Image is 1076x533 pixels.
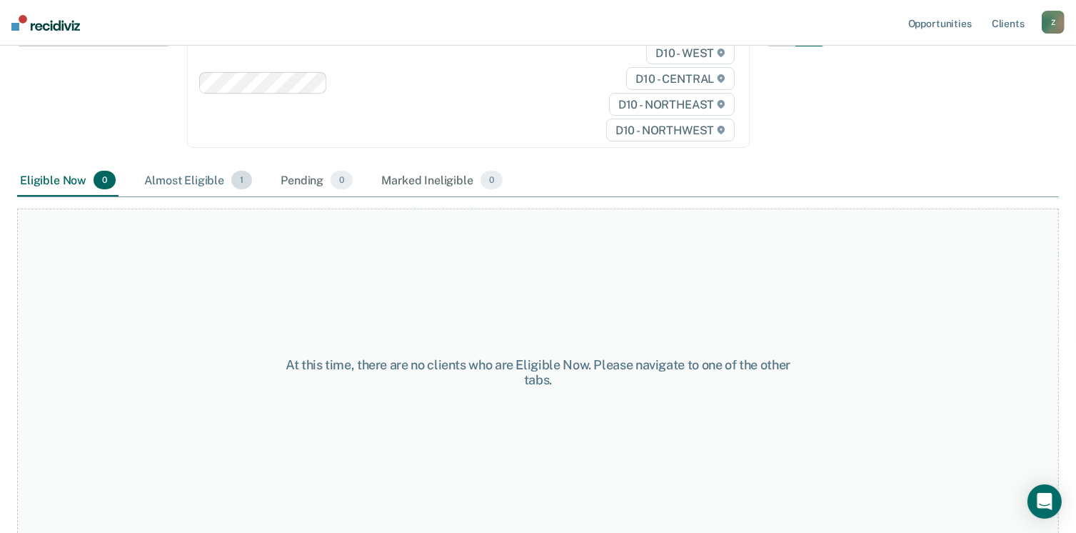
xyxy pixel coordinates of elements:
div: Open Intercom Messenger [1027,484,1062,519]
span: 1 [231,171,252,189]
div: Eligible Now0 [17,165,119,196]
span: D10 - WEST [646,41,735,64]
span: D10 - NORTHEAST [609,93,735,116]
span: D10 - CENTRAL [626,67,735,90]
div: Pending0 [278,165,356,196]
div: Almost Eligible1 [141,165,255,196]
span: 0 [94,171,116,189]
span: 0 [481,171,503,189]
button: Z [1042,11,1065,34]
img: Recidiviz [11,15,80,31]
span: D10 - NORTHWEST [606,119,735,141]
span: 0 [331,171,353,189]
div: Marked Ineligible0 [378,165,506,196]
div: At this time, there are no clients who are Eligible Now. Please navigate to one of the other tabs. [278,357,798,388]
